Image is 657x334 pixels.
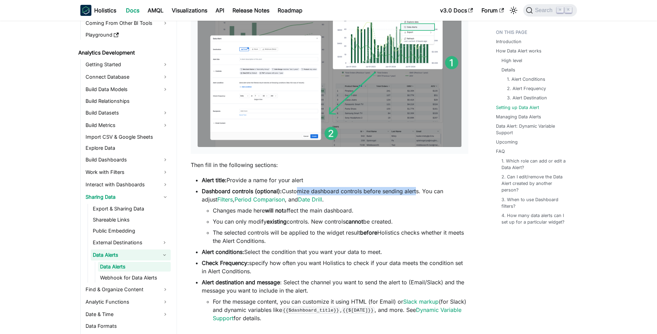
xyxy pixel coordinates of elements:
[213,217,468,226] li: You can only modify controls. New controls be created.
[94,6,116,14] b: Holistics
[83,107,171,118] a: Build Datasets
[213,297,468,322] li: For the message content, you can customize it using HTML (for Email) or (for Slack) and dynamic v...
[158,237,171,248] button: Expand sidebar category 'External Destinations'
[83,143,171,153] a: Explore Data
[83,84,171,95] a: Build Data Models
[202,259,249,266] strong: Check Frequency:
[83,309,171,320] a: Date & Time
[436,5,477,16] a: v3.0 Docs
[273,5,307,16] a: Roadmap
[91,237,158,248] a: External Destinations
[346,218,363,225] strong: cannot
[202,259,468,275] li: specify how often you want Holistics to check if your data meets the condition set in Alert Condi...
[403,298,439,305] a: Slack markup
[477,5,508,16] a: Forum
[507,76,545,82] a: 1. Alert Conditions
[557,7,564,13] kbd: ⌘
[211,5,228,16] a: API
[496,38,521,45] a: Introduction
[496,123,573,136] a: Data Alert: Dynamic Variable Support
[282,307,340,314] code: {{$dashboard_title}}
[91,249,158,261] a: Data Alerts
[342,307,375,314] code: {{$[DATE]}}
[83,132,171,142] a: Import CSV & Google Sheets
[360,229,377,236] strong: before
[213,206,468,215] li: Changes made here affect the main dashboard.
[298,196,322,203] a: Date Drill
[496,104,539,111] a: Setting up Data Alert
[83,59,171,70] a: Getting Started
[496,114,541,120] a: Managing Data Alerts
[267,218,287,225] strong: existing
[202,188,282,195] strong: Dashboard controls (optional):
[523,4,577,17] button: Search (Command+K)
[83,167,171,178] a: Work with Filters
[143,5,168,16] a: AMQL
[202,279,280,286] strong: Alert destination and message
[533,7,557,13] span: Search
[168,5,211,16] a: Visualizations
[98,262,171,272] a: Data Alerts
[83,120,171,131] a: Build Metrics
[83,296,171,307] a: Analytic Functions
[265,207,283,214] strong: will not
[228,5,273,16] a: Release Notes
[202,176,468,184] li: Provide a name for your alert
[202,177,227,184] strong: Alert title:
[501,57,522,64] a: High level
[158,249,171,261] button: Collapse sidebar category 'Data Alerts'
[202,187,468,245] li: Customize dashboard controls before sending alerts. You can adjust , , and .
[565,7,572,13] kbd: K
[98,273,171,283] a: Webhook for Data Alerts
[80,5,116,16] a: HolisticsHolistics
[235,196,285,203] a: Period Comparison
[83,191,171,203] a: Sharing Data
[508,5,519,16] button: Switch between dark and light mode (currently light mode)
[73,21,177,334] nav: Docs sidebar
[83,96,171,106] a: Build Relationships
[91,226,171,236] a: Public Embedding
[496,148,505,155] a: FAQ
[501,158,570,171] a: 1. Which role can add or edit a Data Alert?
[496,48,541,54] a: How Data Alert works
[501,174,570,194] a: 2. Can I edit/remove the Data Alert created by another person?
[91,204,171,214] a: Export & Sharing Data
[83,321,171,331] a: Data Formats
[213,228,468,245] li: The selected controls will be applied to the widget result Holistics checks whether it meets the ...
[83,154,171,165] a: Build Dashboards
[83,30,171,40] a: Playground
[83,71,171,82] a: Connect Database
[501,196,570,209] a: 3. When to use Dashboard filters?
[83,18,171,29] a: Coming From Other BI Tools
[202,278,468,322] li: : Select the channel you want to send the alert to (Email/Slack) and the message you want to incl...
[507,85,546,92] a: 2. Alert Frequency
[83,179,171,190] a: Interact with Dashboards
[496,139,518,145] a: Upcoming
[83,284,171,295] a: Find & Organize Content
[91,215,171,225] a: Shareable Links
[507,95,547,101] a: 3. Alert Destination
[501,212,570,225] a: 4. How many data alerts can I set up for a particular widget?
[501,67,515,73] a: Details
[202,248,468,256] li: Select the condition that you want your data to meet.
[76,48,171,58] a: Analytics Development
[122,5,143,16] a: Docs
[191,161,468,169] p: Then fill in the following sections:
[217,196,233,203] a: Filters
[80,5,91,16] img: Holistics
[202,248,244,255] strong: Alert conditions:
